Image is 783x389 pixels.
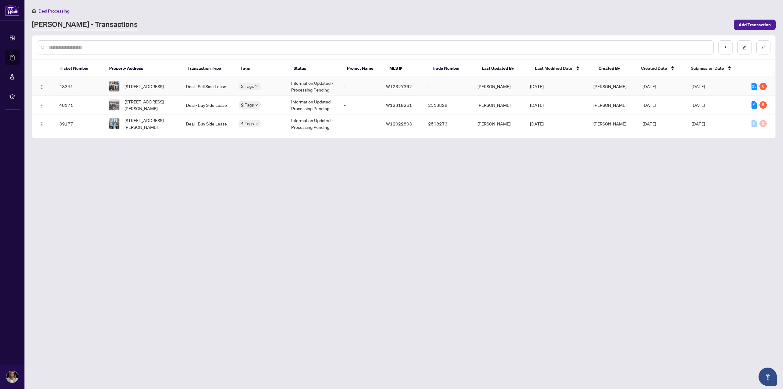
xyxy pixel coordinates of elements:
[691,65,724,72] span: Submission Date
[643,121,656,126] span: [DATE]
[386,84,412,89] span: W12327362
[751,83,757,90] div: 13
[342,60,384,77] th: Project Name
[339,77,381,96] td: -
[386,121,412,126] span: W12022803
[423,114,473,133] td: 2508273
[339,96,381,114] td: -
[530,60,594,77] th: Last Modified Date
[593,121,626,126] span: [PERSON_NAME]
[734,20,776,30] button: Add Transaction
[687,114,746,133] td: [DATE]
[124,83,164,90] span: [STREET_ADDRESS]
[759,120,767,127] div: 0
[759,101,767,109] div: 5
[339,114,381,133] td: -
[530,121,544,126] span: [DATE]
[386,102,412,108] span: W12319261
[687,96,746,114] td: [DATE]
[643,84,656,89] span: [DATE]
[5,5,20,16] img: logo
[636,60,686,77] th: Created Date
[759,83,767,90] div: 6
[723,45,728,50] span: download
[32,19,138,30] a: [PERSON_NAME] - Transactions
[423,77,473,96] td: -
[109,118,119,129] img: thumbnail-img
[241,120,254,127] span: 4 Tags
[32,9,36,13] span: home
[236,60,289,77] th: Tags
[55,60,104,77] th: Ticket Number
[39,103,44,108] img: Logo
[477,60,530,77] th: Last Updated By
[286,96,339,114] td: Information Updated - Processing Pending
[641,65,667,72] span: Created Date
[594,60,636,77] th: Created By
[756,40,770,54] button: filter
[39,8,69,14] span: Deal Processing
[759,368,777,386] button: Open asap
[593,102,626,108] span: [PERSON_NAME]
[54,114,104,133] td: 39177
[241,83,254,90] span: 2 Tags
[241,101,254,108] span: 2 Tags
[104,60,182,77] th: Property Address
[255,122,258,125] span: down
[473,114,525,133] td: [PERSON_NAME]
[739,20,771,30] span: Add Transaction
[37,119,47,129] button: Logo
[530,102,544,108] span: [DATE]
[37,100,47,110] button: Logo
[124,98,176,112] span: [STREET_ADDRESS][PERSON_NAME]
[530,84,544,89] span: [DATE]
[181,77,234,96] td: Deal - Sell Side Lease
[37,81,47,91] button: Logo
[473,77,525,96] td: [PERSON_NAME]
[124,117,176,130] span: [STREET_ADDRESS][PERSON_NAME]
[255,85,258,88] span: down
[751,120,757,127] div: 0
[39,84,44,89] img: Logo
[427,60,477,77] th: Trade Number
[686,60,746,77] th: Submission Date
[593,84,626,89] span: [PERSON_NAME]
[718,40,733,54] button: download
[183,60,236,77] th: Transaction Type
[473,96,525,114] td: [PERSON_NAME]
[687,77,746,96] td: [DATE]
[6,371,18,383] img: Profile Icon
[181,96,234,114] td: Deal - Buy Side Lease
[289,60,342,77] th: Status
[286,114,339,133] td: Information Updated - Processing Pending
[181,114,234,133] td: Deal - Buy Side Lease
[737,40,751,54] button: edit
[54,77,104,96] td: 48341
[643,102,656,108] span: [DATE]
[535,65,572,72] span: Last Modified Date
[742,45,747,50] span: edit
[39,122,44,127] img: Logo
[384,60,427,77] th: MLS #
[109,81,119,92] img: thumbnail-img
[109,100,119,110] img: thumbnail-img
[255,103,258,107] span: down
[286,77,339,96] td: Information Updated - Processing Pending
[423,96,473,114] td: 2513828
[761,45,766,50] span: filter
[751,101,757,109] div: 2
[54,96,104,114] td: 48171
